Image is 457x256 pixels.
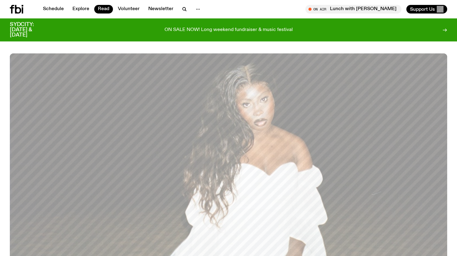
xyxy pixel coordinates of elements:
[406,5,447,14] button: Support Us
[10,22,49,38] h3: SYDCITY: [DATE] & [DATE]
[165,27,293,33] p: ON SALE NOW! Long weekend fundraiser & music festival
[410,6,435,12] span: Support Us
[305,5,401,14] button: On AirLunch with [PERSON_NAME]
[69,5,93,14] a: Explore
[94,5,113,14] a: Read
[114,5,143,14] a: Volunteer
[39,5,68,14] a: Schedule
[145,5,177,14] a: Newsletter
